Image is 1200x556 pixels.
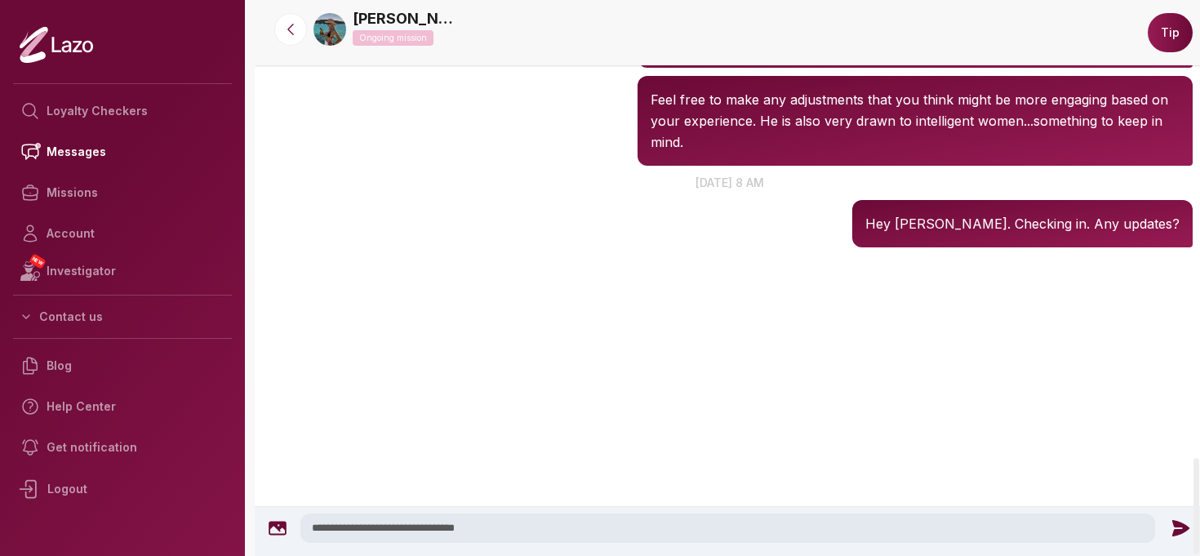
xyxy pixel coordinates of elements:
div: Logout [13,468,232,510]
button: Contact us [13,302,232,331]
a: Account [13,213,232,254]
a: NEWInvestigator [13,254,232,288]
a: Messages [13,131,232,172]
button: Tip [1148,13,1193,52]
img: 9bfbf80e-688a-403c-a72d-9e4ea39ca253 [313,13,346,46]
a: Loyalty Checkers [13,91,232,131]
a: Get notification [13,427,232,468]
p: Feel free to make any adjustments that you think might be more engaging based on your experience.... [651,89,1180,153]
a: Missions [13,172,232,213]
p: Hey [PERSON_NAME]. Checking in. Any updates? [865,213,1180,234]
p: Ongoing mission [353,30,433,46]
a: [PERSON_NAME] [353,7,459,30]
span: NEW [29,253,47,269]
a: Help Center [13,386,232,427]
a: Blog [13,345,232,386]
